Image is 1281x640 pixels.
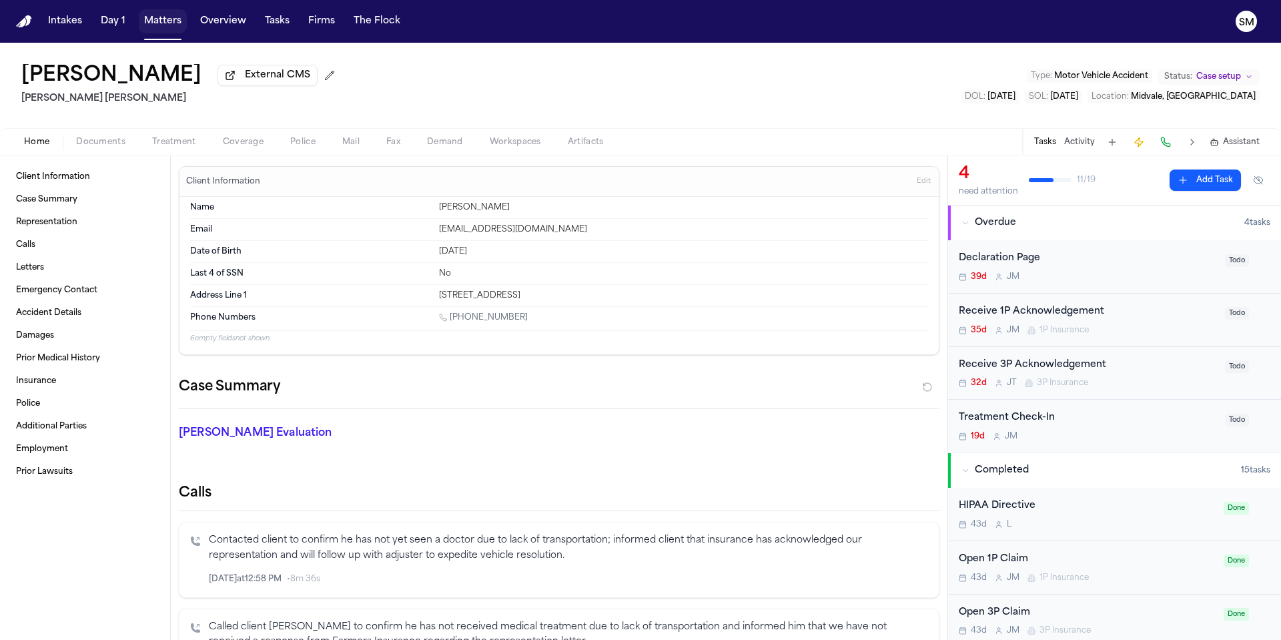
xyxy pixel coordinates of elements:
[959,552,1216,567] div: Open 1P Claim
[1039,325,1089,336] span: 1P Insurance
[1027,69,1152,83] button: Edit Type: Motor Vehicle Accident
[245,69,310,82] span: External CMS
[1158,69,1260,85] button: Change status from Case setup
[1007,519,1011,530] span: L
[913,171,935,192] button: Edit
[1130,133,1148,151] button: Create Immediate Task
[179,484,939,503] h2: Calls
[1029,93,1048,101] span: SOL :
[959,251,1217,266] div: Declaration Page
[1225,414,1249,426] span: Todo
[11,257,159,278] a: Letters
[11,348,159,369] a: Prior Medical History
[427,137,463,147] span: Demand
[1196,71,1241,82] span: Case setup
[948,206,1281,240] button: Overdue4tasks
[11,280,159,301] a: Emergency Contact
[303,9,340,33] button: Firms
[1064,137,1095,147] button: Activity
[11,189,159,210] a: Case Summary
[348,9,406,33] button: The Flock
[959,358,1217,373] div: Receive 3P Acknowledgement
[16,15,32,28] img: Finch Logo
[987,93,1015,101] span: [DATE]
[971,431,985,442] span: 19d
[959,410,1217,426] div: Treatment Check-In
[948,453,1281,488] button: Completed15tasks
[95,9,131,33] button: Day 1
[965,93,985,101] span: DOL :
[11,212,159,233] a: Representation
[1037,378,1088,388] span: 3P Insurance
[179,376,280,398] h2: Case Summary
[439,290,928,301] div: [STREET_ADDRESS]
[11,325,159,346] a: Damages
[948,400,1281,452] div: Open task: Treatment Check-In
[1088,90,1260,103] button: Edit Location: Midvale, UT
[11,416,159,437] a: Additional Parties
[1225,307,1249,320] span: Todo
[1007,573,1019,583] span: J M
[76,137,125,147] span: Documents
[1223,137,1260,147] span: Assistant
[1241,465,1270,476] span: 15 task s
[1246,170,1270,191] button: Hide completed tasks (⌘⇧H)
[287,574,320,585] span: • 8m 36s
[290,137,316,147] span: Police
[948,347,1281,400] div: Open task: Receive 3P Acknowledgement
[959,164,1018,185] div: 4
[260,9,295,33] button: Tasks
[1170,170,1241,191] button: Add Task
[209,533,928,564] p: Contacted client to confirm he has not yet seen a doctor due to lack of transportation; informed ...
[11,166,159,188] a: Client Information
[1244,218,1270,228] span: 4 task s
[1131,93,1256,101] span: Midvale, [GEOGRAPHIC_DATA]
[917,177,931,186] span: Edit
[183,176,263,187] h3: Client Information
[1103,133,1122,151] button: Add Task
[11,302,159,324] a: Accident Details
[1092,93,1129,101] span: Location :
[1156,133,1175,151] button: Make a Call
[11,438,159,460] a: Employment
[490,137,541,147] span: Workspaces
[223,137,264,147] span: Coverage
[975,216,1016,230] span: Overdue
[1050,93,1078,101] span: [DATE]
[342,137,360,147] span: Mail
[971,573,987,583] span: 43d
[948,240,1281,294] div: Open task: Declaration Page
[179,425,422,441] p: [PERSON_NAME] Evaluation
[948,541,1281,595] div: Open task: Open 1P Claim
[190,312,256,323] span: Phone Numbers
[961,90,1019,103] button: Edit DOL: 2025-07-27
[1225,360,1249,373] span: Todo
[190,202,431,213] dt: Name
[1054,72,1148,80] span: Motor Vehicle Accident
[195,9,252,33] button: Overview
[439,224,928,235] div: [EMAIL_ADDRESS][DOMAIN_NAME]
[948,488,1281,541] div: Open task: HIPAA Directive
[1225,254,1249,267] span: Todo
[1007,325,1019,336] span: J M
[439,268,928,279] div: No
[21,64,201,88] button: Edit matter name
[43,9,87,33] button: Intakes
[959,499,1216,514] div: HIPAA Directive
[439,312,528,323] a: Call 1 (385) 887-4803
[11,461,159,483] a: Prior Lawsuits
[1224,555,1249,567] span: Done
[190,334,928,344] p: 6 empty fields not shown.
[1039,573,1089,583] span: 1P Insurance
[139,9,187,33] button: Matters
[1007,625,1019,636] span: J M
[16,15,32,28] a: Home
[190,246,431,257] dt: Date of Birth
[209,574,282,585] span: [DATE] at 12:58 PM
[190,290,431,301] dt: Address Line 1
